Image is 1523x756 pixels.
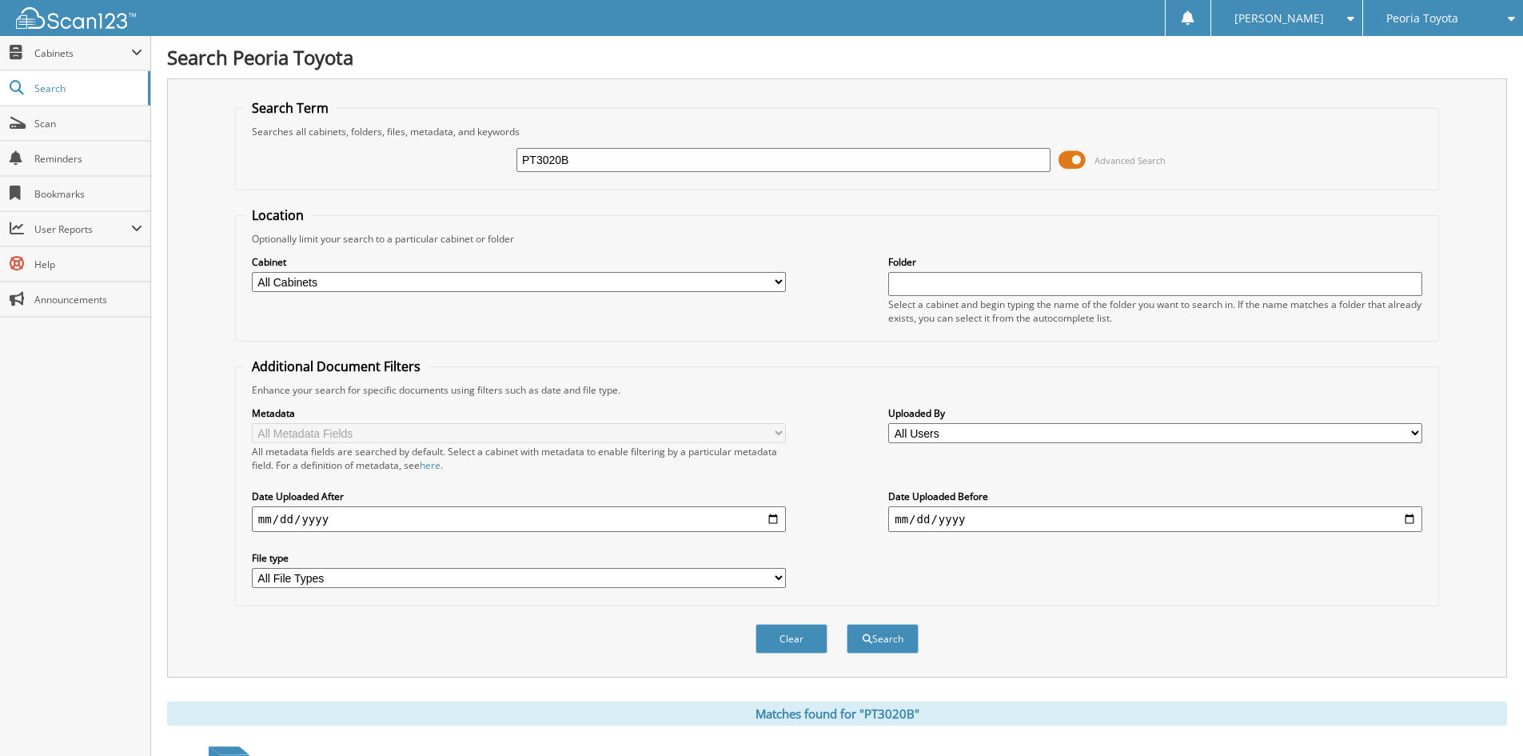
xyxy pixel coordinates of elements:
[1386,14,1458,23] span: Peoria Toyota
[244,383,1430,397] div: Enhance your search for specific documents using filters such as date and file type.
[252,445,786,472] div: All metadata fields are searched by default. Select a cabinet with metadata to enable filtering b...
[420,458,441,472] a: here
[1234,14,1324,23] span: [PERSON_NAME]
[1443,679,1523,756] iframe: Chat Widget
[34,82,140,95] span: Search
[167,44,1507,70] h1: Search Peoria Toyota
[167,702,1507,726] div: Matches found for "PT3020B"
[34,46,131,60] span: Cabinets
[34,293,142,306] span: Announcements
[244,358,429,375] legend: Additional Document Filters
[244,232,1430,246] div: Optionally limit your search to a particular cabinet or folder
[252,406,786,420] label: Metadata
[1094,154,1166,166] span: Advanced Search
[252,506,786,532] input: start
[16,7,136,29] img: scan123-logo-white.svg
[34,222,131,236] span: User Reports
[34,258,142,271] span: Help
[888,406,1422,420] label: Uploaded By
[756,624,827,654] button: Clear
[847,624,919,654] button: Search
[252,490,786,503] label: Date Uploaded After
[34,117,142,130] span: Scan
[34,187,142,201] span: Bookmarks
[888,506,1422,532] input: end
[244,206,312,224] legend: Location
[252,551,786,565] label: File type
[244,99,337,117] legend: Search Term
[34,152,142,166] span: Reminders
[888,490,1422,503] label: Date Uploaded Before
[244,125,1430,138] div: Searches all cabinets, folders, files, metadata, and keywords
[888,298,1422,325] div: Select a cabinet and begin typing the name of the folder you want to search in. If the name match...
[252,255,786,269] label: Cabinet
[888,255,1422,269] label: Folder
